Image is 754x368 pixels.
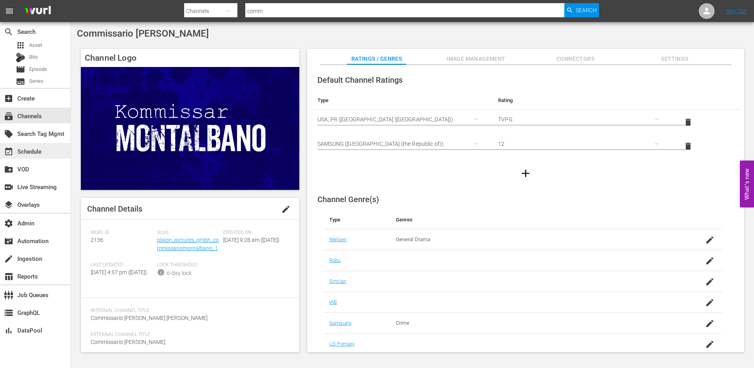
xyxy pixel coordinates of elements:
[4,147,13,156] span: Schedule
[329,236,347,242] a: Nielsen
[87,204,142,214] span: Channel Details
[223,237,280,243] span: [DATE] 9:28 am ([DATE])
[29,77,43,85] span: Series
[91,262,153,268] span: Last Updated:
[446,54,506,64] span: Image Management
[4,326,13,335] span: DataPool
[4,94,13,103] span: Create
[329,278,346,284] a: Sinclair
[4,236,13,246] span: Automation
[317,133,485,155] div: SAMSUNG ([GEOGRAPHIC_DATA] (the Republic of))
[498,108,666,130] div: TVPG
[317,195,379,204] span: Channel Genre(s)
[4,290,13,300] span: Job Queues
[498,133,666,155] div: 12
[5,6,14,16] span: menu
[329,320,351,326] a: Samsung
[4,129,13,139] span: Search Tag Mgmt
[576,3,597,17] span: Search
[16,77,25,86] span: Series
[77,28,209,39] span: Commissario [PERSON_NAME]
[157,268,165,276] span: info
[679,137,698,156] button: delete
[16,65,25,74] span: Episode
[311,91,492,110] th: Type
[16,53,25,62] div: Bits
[167,269,192,277] div: 6-day lock
[16,41,25,50] span: Asset
[276,200,295,219] button: edit
[91,237,103,243] span: 2136
[29,41,42,49] span: Asset
[311,91,740,158] table: simple table
[29,53,38,61] span: Bits
[564,3,599,17] button: Search
[81,67,299,190] img: Commissario Montalbano
[683,141,693,151] span: delete
[91,315,207,321] span: Commissario [PERSON_NAME] [PERSON_NAME]
[347,54,406,64] span: Ratings / Genres
[157,237,219,251] a: plaion_pictures_gmbh_commissariomontalbano_1
[4,272,13,281] span: Reports
[91,308,286,314] span: Internal Channel Title:
[317,75,403,85] span: Default Channel Ratings
[4,182,13,192] span: Live Streaming
[546,54,605,64] span: Connectors
[683,117,693,127] span: delete
[19,2,57,20] img: ans4CAIJ8jUAAAAAAAAAAAAAAAAAAAAAAAAgQb4GAAAAAAAAAAAAAAAAAAAAAAAAJMjXAAAAAAAAAAAAAAAAAAAAAAAAgAT5G...
[645,54,704,64] span: Settings
[329,341,355,347] a: LG Primary
[390,210,678,229] th: Genres
[4,27,13,37] span: Search
[4,200,13,210] span: Overlays
[81,49,299,67] h4: Channel Logo
[91,230,153,236] span: Wurl ID:
[679,113,698,132] button: delete
[726,8,747,14] a: Sign Out
[157,262,219,268] span: Lock Threshold:
[4,308,13,318] span: GraphQL
[281,204,291,214] span: edit
[317,108,485,130] div: USA_PR ([GEOGRAPHIC_DATA] ([GEOGRAPHIC_DATA]))
[4,219,13,228] span: Admin
[329,257,341,263] a: Roku
[91,269,147,275] span: [DATE] 4:57 pm ([DATE])
[492,91,672,110] th: Rating
[329,299,337,305] a: IAB
[4,254,13,264] span: Ingestion
[29,65,47,73] span: Episode
[91,332,286,338] span: External Channel Title:
[157,230,219,236] span: Slug:
[740,161,754,208] button: Open Feedback Widget
[323,210,390,229] th: Type
[223,230,286,236] span: Created On:
[91,339,165,345] span: Commissario [PERSON_NAME]
[4,112,13,121] span: Channels
[4,165,13,174] span: VOD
